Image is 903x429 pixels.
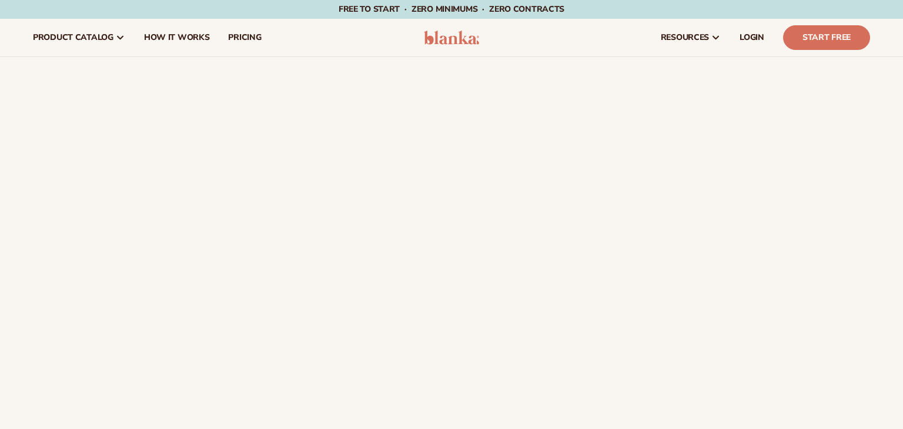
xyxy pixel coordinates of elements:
span: product catalog [33,33,113,42]
span: Free to start · ZERO minimums · ZERO contracts [339,4,564,15]
a: How It Works [135,19,219,56]
a: Start Free [783,25,870,50]
img: logo [424,31,480,45]
a: pricing [219,19,270,56]
a: LOGIN [730,19,774,56]
a: resources [651,19,730,56]
span: How It Works [144,33,210,42]
span: LOGIN [740,33,764,42]
a: product catalog [24,19,135,56]
span: resources [661,33,709,42]
span: pricing [228,33,261,42]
